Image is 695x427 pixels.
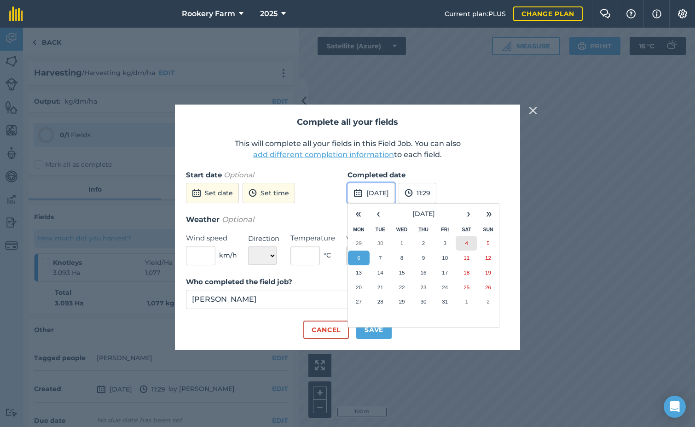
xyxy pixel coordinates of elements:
[347,183,395,203] button: [DATE]
[399,284,405,290] abbr: 22 October 2025
[456,294,477,309] button: 1 November 2025
[290,233,335,244] label: Temperature
[434,280,456,295] button: 24 October 2025
[422,255,425,261] abbr: 9 October 2025
[477,280,499,295] button: 26 October 2025
[462,227,471,232] abbr: Saturday
[463,255,469,261] abbr: 11 October 2025
[434,236,456,251] button: 3 October 2025
[513,6,583,21] a: Change plan
[434,251,456,265] button: 10 October 2025
[186,277,292,286] strong: Who completed the field job?
[324,250,331,260] span: ° C
[477,265,499,280] button: 19 October 2025
[391,265,413,280] button: 15 October 2025
[348,265,370,280] button: 13 October 2025
[356,284,362,290] abbr: 20 October 2025
[465,298,468,304] abbr: 1 November 2025
[413,294,434,309] button: 30 October 2025
[370,236,391,251] button: 30 September 2025
[222,215,254,224] em: Optional
[377,298,383,304] abbr: 28 October 2025
[377,240,383,246] abbr: 30 September 2025
[485,269,491,275] abbr: 19 October 2025
[348,294,370,309] button: 27 October 2025
[399,298,405,304] abbr: 29 October 2025
[456,251,477,265] button: 11 October 2025
[434,265,456,280] button: 17 October 2025
[442,284,448,290] abbr: 24 October 2025
[664,396,686,418] div: Open Intercom Messenger
[356,298,362,304] abbr: 27 October 2025
[458,204,479,224] button: ›
[413,280,434,295] button: 23 October 2025
[399,183,436,203] button: 11:29
[420,298,426,304] abbr: 30 October 2025
[391,294,413,309] button: 29 October 2025
[347,170,405,179] strong: Completed date
[486,240,489,246] abbr: 5 October 2025
[388,204,458,224] button: [DATE]
[465,240,468,246] abbr: 4 October 2025
[434,294,456,309] button: 31 October 2025
[486,298,489,304] abbr: 2 November 2025
[348,236,370,251] button: 29 September 2025
[368,204,388,224] button: ‹
[677,9,688,18] img: A cog icon
[353,227,365,232] abbr: Monday
[219,250,237,260] span: km/h
[356,321,392,339] button: Save
[441,227,449,232] abbr: Friday
[376,227,385,232] abbr: Tuesday
[477,294,499,309] button: 2 November 2025
[483,227,493,232] abbr: Sunday
[346,233,392,244] label: Weather
[182,8,235,19] span: Rookery Farm
[192,187,201,199] img: svg+xml;base64,PD94bWwgdmVyc2lvbj0iMS4wIiBlbmNvZGluZz0idXRmLTgiPz4KPCEtLSBHZW5lcmF0b3I6IEFkb2JlIE...
[413,265,434,280] button: 16 October 2025
[357,255,360,261] abbr: 6 October 2025
[420,269,426,275] abbr: 16 October 2025
[379,255,382,261] abbr: 7 October 2025
[413,251,434,265] button: 9 October 2025
[303,321,349,339] button: Cancel
[377,284,383,290] abbr: 21 October 2025
[356,269,362,275] abbr: 13 October 2025
[485,284,491,290] abbr: 26 October 2025
[224,170,254,179] em: Optional
[391,280,413,295] button: 22 October 2025
[442,255,448,261] abbr: 10 October 2025
[253,149,394,160] button: add different completion information
[625,9,637,18] img: A question mark icon
[418,227,429,232] abbr: Thursday
[186,214,509,226] h3: Weather
[399,269,405,275] abbr: 15 October 2025
[348,280,370,295] button: 20 October 2025
[529,105,537,116] img: svg+xml;base64,PHN2ZyB4bWxucz0iaHR0cDovL3d3dy53My5vcmcvMjAwMC9zdmciIHdpZHRoPSIyMiIgaGVpZ2h0PSIzMC...
[370,280,391,295] button: 21 October 2025
[186,183,239,203] button: Set date
[9,6,23,21] img: fieldmargin Logo
[186,138,509,160] p: This will complete all your fields in this Field Job. You can also to each field.
[420,284,426,290] abbr: 23 October 2025
[353,187,363,199] img: svg+xml;base64,PD94bWwgdmVyc2lvbj0iMS4wIiBlbmNvZGluZz0idXRmLTgiPz4KPCEtLSBHZW5lcmF0b3I6IEFkb2JlIE...
[348,251,370,265] button: 6 October 2025
[186,233,237,244] label: Wind speed
[413,236,434,251] button: 2 October 2025
[479,204,499,224] button: »
[477,236,499,251] button: 5 October 2025
[463,284,469,290] abbr: 25 October 2025
[391,251,413,265] button: 8 October 2025
[370,265,391,280] button: 14 October 2025
[396,227,408,232] abbr: Wednesday
[444,240,446,246] abbr: 3 October 2025
[391,236,413,251] button: 1 October 2025
[412,210,435,218] span: [DATE]
[377,269,383,275] abbr: 14 October 2025
[356,240,362,246] abbr: 29 September 2025
[243,183,295,203] button: Set time
[186,116,509,129] h2: Complete all your fields
[456,280,477,295] button: 25 October 2025
[370,251,391,265] button: 7 October 2025
[456,236,477,251] button: 4 October 2025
